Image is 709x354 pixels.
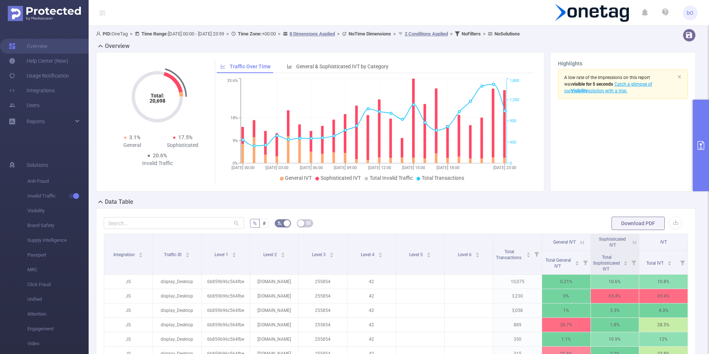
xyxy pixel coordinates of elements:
p: 10.6% [591,275,639,289]
a: Reports [27,114,45,129]
tspan: 450 [510,140,516,145]
h2: Overview [105,42,130,51]
i: Filter menu [580,251,590,274]
p: 255854 [299,275,347,289]
span: bO [687,6,693,20]
p: display_Desktop [153,332,201,346]
p: 10,075 [493,275,542,289]
tspan: 1,350 [510,97,519,102]
span: Reports [27,118,45,124]
div: Sort [378,251,383,256]
i: icon: caret-up [329,251,333,254]
i: icon: caret-up [232,251,236,254]
span: OneTag [DATE] 00:00 - [DATE] 23:59 +00:00 [96,31,520,37]
span: Click Fraud [27,277,89,292]
span: > [448,31,455,37]
i: icon: line-chart [220,64,226,69]
p: 350 [493,332,542,346]
i: icon: caret-up [186,251,190,254]
b: Visibility [571,88,588,93]
span: # [263,220,266,226]
p: 26.7% [542,318,590,332]
i: icon: caret-down [667,262,671,265]
i: icon: caret-up [575,260,579,262]
p: 10.9% [591,332,639,346]
p: 4.3% [639,303,688,317]
tspan: Total: [151,93,164,99]
i: icon: caret-up [281,251,285,254]
p: [DOMAIN_NAME] [250,275,298,289]
span: Invalid Traffic [27,189,89,203]
div: Sort [185,251,190,256]
h3: Highlights [558,60,688,68]
img: Protected Media [8,6,81,21]
p: [DOMAIN_NAME] [250,303,298,317]
span: Visibility [27,203,89,218]
tspan: [DATE] 12:00 [368,165,391,170]
span: Total IVT [646,261,665,266]
p: 6b859b96c564fbe [202,332,250,346]
div: Sort [667,260,672,264]
i: icon: caret-up [427,251,431,254]
p: 3,058 [493,303,542,317]
i: icon: user [96,31,103,36]
span: Integration [113,252,136,257]
i: Filter menu [531,234,542,274]
tspan: [DATE] 09:00 [334,165,357,170]
a: Users [9,98,40,113]
p: display_Desktop [153,289,201,303]
div: General [107,141,157,149]
tspan: [DATE] 06:00 [300,165,323,170]
p: 42 [347,289,396,303]
i: icon: caret-down [427,254,431,257]
b: visible for 5 seconds [572,82,613,87]
span: Solutions [27,158,48,172]
b: Time Zone: [238,31,262,37]
span: Anti-Fraud [27,174,89,189]
span: Total Invalid Traffic [370,175,413,181]
a: Usage Notification [9,68,69,83]
i: icon: caret-up [476,251,480,254]
i: icon: caret-up [139,251,143,254]
tspan: 20,698 [150,98,165,104]
span: General IVT [285,175,312,181]
p: 42 [347,303,396,317]
span: Engagement [27,322,89,336]
i: icon: caret-down [526,254,530,257]
div: Sort [138,251,143,256]
span: Traffic ID [164,252,183,257]
p: JS [104,332,153,346]
p: 65.4% [639,289,688,303]
p: 42 [347,318,396,332]
span: Passport [27,248,89,262]
i: icon: caret-down [186,254,190,257]
b: PID: [103,31,112,37]
i: icon: caret-up [378,251,382,254]
u: 2 Conditions Applied [405,31,448,37]
span: > [128,31,135,37]
span: Total Transactions [422,175,464,181]
p: 28.5% [639,318,688,332]
span: Sophisticated IVT [599,237,626,248]
p: 6b859b96c564fbe [202,275,250,289]
span: 3.1% [129,134,140,140]
p: 255854 [299,303,347,317]
p: 42 [347,275,396,289]
span: Total General IVT [545,258,571,269]
span: Level 3 [312,252,327,257]
div: Sort [575,260,579,264]
div: Sort [427,251,431,256]
span: Sophisticated IVT [321,175,361,181]
i: icon: caret-down [281,254,285,257]
b: No Time Dimensions [349,31,391,37]
p: [DOMAIN_NAME] [250,332,298,346]
span: IVT [660,240,667,245]
p: 1% [542,303,590,317]
tspan: [DATE] 00:00 [232,165,254,170]
p: 6b859b96c564fbe [202,303,250,317]
span: > [224,31,231,37]
span: Attention [27,307,89,322]
tspan: 18% [230,116,238,120]
span: 20.6% [153,152,167,158]
p: 255854 [299,332,347,346]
